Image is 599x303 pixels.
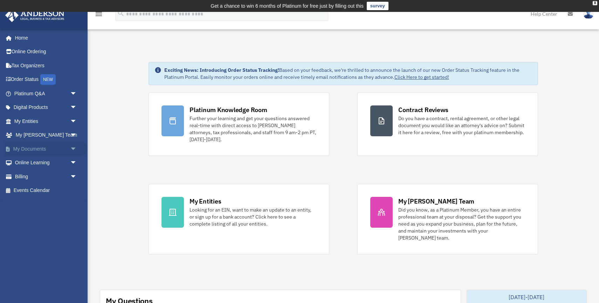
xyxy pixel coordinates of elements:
div: NEW [40,74,56,85]
img: Anderson Advisors Platinum Portal [3,8,67,22]
i: search [117,9,125,17]
strong: Exciting News: Introducing Order Status Tracking! [164,67,279,73]
a: Platinum Knowledge Room Further your learning and get your questions answered real-time with dire... [149,92,329,156]
i: menu [95,10,103,18]
div: Do you have a contract, rental agreement, or other legal document you would like an attorney's ad... [398,115,525,136]
a: Online Learningarrow_drop_down [5,156,88,170]
img: User Pic [583,9,594,19]
div: Contract Reviews [398,105,448,114]
span: arrow_drop_down [70,156,84,170]
div: Looking for an EIN, want to make an update to an entity, or sign up for a bank account? Click her... [190,206,316,227]
span: arrow_drop_down [70,114,84,129]
span: arrow_drop_down [70,170,84,184]
a: Digital Productsarrow_drop_down [5,101,88,115]
a: My Entitiesarrow_drop_down [5,114,88,128]
a: Home [5,31,84,45]
div: Further your learning and get your questions answered real-time with direct access to [PERSON_NAM... [190,115,316,143]
span: arrow_drop_down [70,101,84,115]
a: Online Ordering [5,45,88,59]
a: Billingarrow_drop_down [5,170,88,184]
span: arrow_drop_down [70,128,84,143]
a: My [PERSON_NAME] Team Did you know, as a Platinum Member, you have an entire professional team at... [357,184,538,254]
span: arrow_drop_down [70,87,84,101]
div: My Entities [190,197,221,206]
div: Platinum Knowledge Room [190,105,267,114]
a: Tax Organizers [5,58,88,73]
a: Platinum Q&Aarrow_drop_down [5,87,88,101]
a: Contract Reviews Do you have a contract, rental agreement, or other legal document you would like... [357,92,538,156]
a: My Entities Looking for an EIN, want to make an update to an entity, or sign up for a bank accoun... [149,184,329,254]
div: Did you know, as a Platinum Member, you have an entire professional team at your disposal? Get th... [398,206,525,241]
a: My [PERSON_NAME] Teamarrow_drop_down [5,128,88,142]
a: My Documentsarrow_drop_down [5,142,88,156]
a: Order StatusNEW [5,73,88,87]
a: Click Here to get started! [394,74,449,80]
span: arrow_drop_down [70,142,84,156]
div: Get a chance to win 6 months of Platinum for free just by filling out this [211,2,364,10]
div: My [PERSON_NAME] Team [398,197,474,206]
a: Events Calendar [5,184,88,198]
a: menu [95,12,103,18]
div: Based on your feedback, we're thrilled to announce the launch of our new Order Status Tracking fe... [164,67,532,81]
div: close [593,1,597,5]
a: survey [367,2,388,10]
